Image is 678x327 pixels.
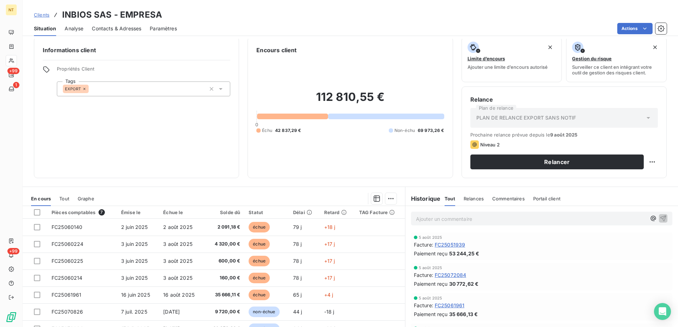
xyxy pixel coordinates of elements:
div: Pièces comptables [52,209,113,216]
img: Logo LeanPay [6,311,17,323]
span: Analyse [65,25,83,32]
span: Paiement reçu [414,310,448,318]
span: +99 [7,68,19,74]
span: 600,00 € [208,258,240,265]
div: Solde dû [208,210,240,215]
span: 35 666,13 € [449,310,478,318]
span: 9 août 2025 [550,132,578,138]
span: Clients [34,12,49,18]
button: Actions [617,23,653,34]
div: Statut [249,210,285,215]
span: échue [249,222,270,232]
div: NT [6,4,17,16]
span: 30 772,62 € [449,280,479,287]
span: 42 837,29 € [275,127,301,134]
span: -18 j [324,309,334,315]
span: 0 [255,122,258,127]
a: 1 [6,83,17,95]
h6: Encours client [256,46,297,54]
button: Limite d’encoursAjouter une limite d’encours autorisé [462,37,562,82]
span: 5 août 2025 [419,296,442,300]
span: 16 juin 2025 [121,292,150,298]
span: Paiement reçu [414,250,448,257]
span: 3 août 2025 [163,275,192,281]
span: Facture : [414,302,433,309]
span: FC25060214 [52,275,83,281]
span: 65 j [293,292,302,298]
h3: INBIOS SAS - EMPRESA [62,8,162,21]
span: PLAN DE RELANCE EXPORT SANS NOTIF [476,114,576,121]
span: FC25061961 [435,302,465,309]
span: En cours [31,196,51,201]
span: FC25051939 [435,241,465,248]
span: Paiement reçu [414,280,448,287]
div: TAG Facture [359,210,401,215]
span: 2 août 2025 [163,224,192,230]
span: Graphe [78,196,94,201]
span: 53 244,25 € [449,250,480,257]
span: 1 [13,82,19,88]
span: +17 j [324,275,335,281]
div: Open Intercom Messenger [654,303,671,320]
span: FC25061961 [52,292,82,298]
span: échue [249,290,270,300]
span: Facture : [414,271,433,279]
span: +17 j [324,258,335,264]
span: FC25060224 [52,241,84,247]
span: Tout [445,196,455,201]
span: 5 août 2025 [419,235,442,240]
span: Portail client [533,196,560,201]
span: 7 juil. 2025 [121,309,147,315]
span: Situation [34,25,56,32]
div: Échue le [163,210,200,215]
span: Surveiller ce client en intégrant votre outil de gestion des risques client. [572,64,661,75]
span: Propriétés Client [57,66,230,76]
span: Gestion du risque [572,56,612,61]
span: 3 août 2025 [163,241,192,247]
span: échue [249,273,270,283]
span: Facture : [414,241,433,248]
span: 78 j [293,258,302,264]
span: Relances [464,196,484,201]
h6: Relance [470,95,658,104]
button: Relancer [470,155,644,169]
span: 3 juin 2025 [121,241,148,247]
span: Échu [262,127,272,134]
a: Clients [34,11,49,18]
span: 44 j [293,309,302,315]
span: échue [249,239,270,249]
span: 7 [99,209,105,216]
span: échue [249,256,270,266]
span: EXPORT [65,87,81,91]
span: +99 [7,248,19,254]
h2: 112 810,55 € [256,90,444,111]
span: Limite d’encours [468,56,505,61]
span: 3 août 2025 [163,258,192,264]
div: Délai [293,210,316,215]
span: FC25060225 [52,258,83,264]
span: FC25060140 [52,224,83,230]
div: Retard [324,210,351,215]
span: Contacts & Adresses [92,25,141,32]
span: 9 720,00 € [208,308,240,315]
span: FC25070826 [52,309,83,315]
span: Commentaires [492,196,525,201]
div: Émise le [121,210,155,215]
span: FC25072084 [435,271,466,279]
span: 2 091,18 € [208,224,240,231]
span: non-échue [249,307,279,317]
span: 2 juin 2025 [121,224,148,230]
span: 5 août 2025 [419,266,442,270]
span: 4 320,00 € [208,241,240,248]
span: +4 j [324,292,333,298]
span: [DATE] [163,309,180,315]
span: Prochaine relance prévue depuis le [470,132,658,138]
span: 78 j [293,275,302,281]
span: Tout [59,196,69,201]
span: +17 j [324,241,335,247]
span: 79 j [293,224,302,230]
h6: Historique [405,194,441,203]
span: Paramètres [150,25,177,32]
span: +18 j [324,224,335,230]
a: +99 [6,69,17,80]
